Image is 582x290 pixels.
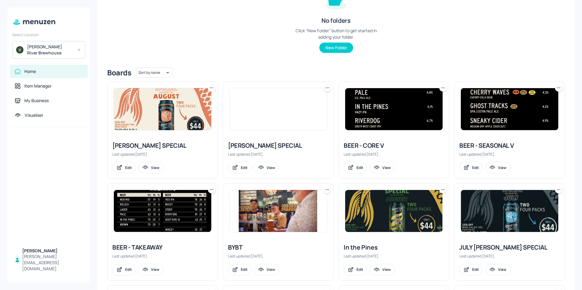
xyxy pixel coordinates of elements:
[345,190,443,232] img: 2025-08-08-1754636869565xt97kfw8in.jpeg
[459,254,560,259] div: Last updated [DATE].
[22,254,83,272] div: [PERSON_NAME][EMAIL_ADDRESS][DOMAIN_NAME]
[344,141,444,150] div: BEER - CORE V
[12,32,85,37] div: Select Location
[382,267,391,272] div: View
[114,88,211,130] img: 2025-07-31-17539335133699c1ts37pri5.jpeg
[228,141,328,150] div: [PERSON_NAME] SPECIAL
[24,68,36,74] div: Home
[228,243,328,252] div: BYBT
[241,267,247,272] div: Edit
[16,46,23,54] img: avatar
[267,267,275,272] div: View
[472,267,479,272] div: Edit
[125,165,132,170] div: Edit
[267,165,275,170] div: View
[107,68,131,78] div: Boards
[472,165,479,170] div: Edit
[321,16,350,25] div: No folders
[319,43,353,53] button: New Folder
[498,165,507,170] div: View
[112,152,213,157] div: Last updated [DATE].
[498,267,507,272] div: View
[151,165,160,170] div: View
[290,27,382,40] div: Click “New Folder” button to get started in adding your folder.
[112,254,213,259] div: Last updated [DATE].
[230,190,327,232] img: 2025-06-20-1750412964290gb9rwsz82rj.jpeg
[459,243,560,252] div: JULY [PERSON_NAME] SPECIAL
[344,243,444,252] div: In the Pines
[24,98,49,104] div: My Business
[24,83,51,89] div: Item Manager
[344,152,444,157] div: Last updated [DATE].
[22,248,83,254] div: [PERSON_NAME]
[114,190,211,232] img: 2025-10-03-17594918558867gxhwmjzxun.jpeg
[241,165,247,170] div: Edit
[461,88,558,130] img: 2025-10-10-1760088113178bopz05sq36w.jpeg
[112,243,213,252] div: BEER - TAKEAWAY
[356,165,363,170] div: Edit
[461,190,558,232] img: 2025-07-31-1753941019965yjfgcy6e0ip.jpeg
[459,141,560,150] div: BEER - SEASONAL V
[356,267,363,272] div: Edit
[344,254,444,259] div: Last updated [DATE].
[125,267,132,272] div: Edit
[151,267,160,272] div: View
[345,88,443,130] img: 2025-09-18-175817119311724tzkil7yr4.jpeg
[228,254,328,259] div: Last updated [DATE].
[27,44,73,56] div: [PERSON_NAME] River Brewhouse
[25,112,43,118] div: Visualiser
[112,141,213,150] div: [PERSON_NAME] SPECIAL
[382,165,391,170] div: View
[230,88,327,130] img: 2025-07-31-1753932503330mb52hyb8kid.jpeg
[136,67,173,79] div: Sort by name
[459,152,560,157] div: Last updated [DATE].
[228,152,328,157] div: Last updated [DATE].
